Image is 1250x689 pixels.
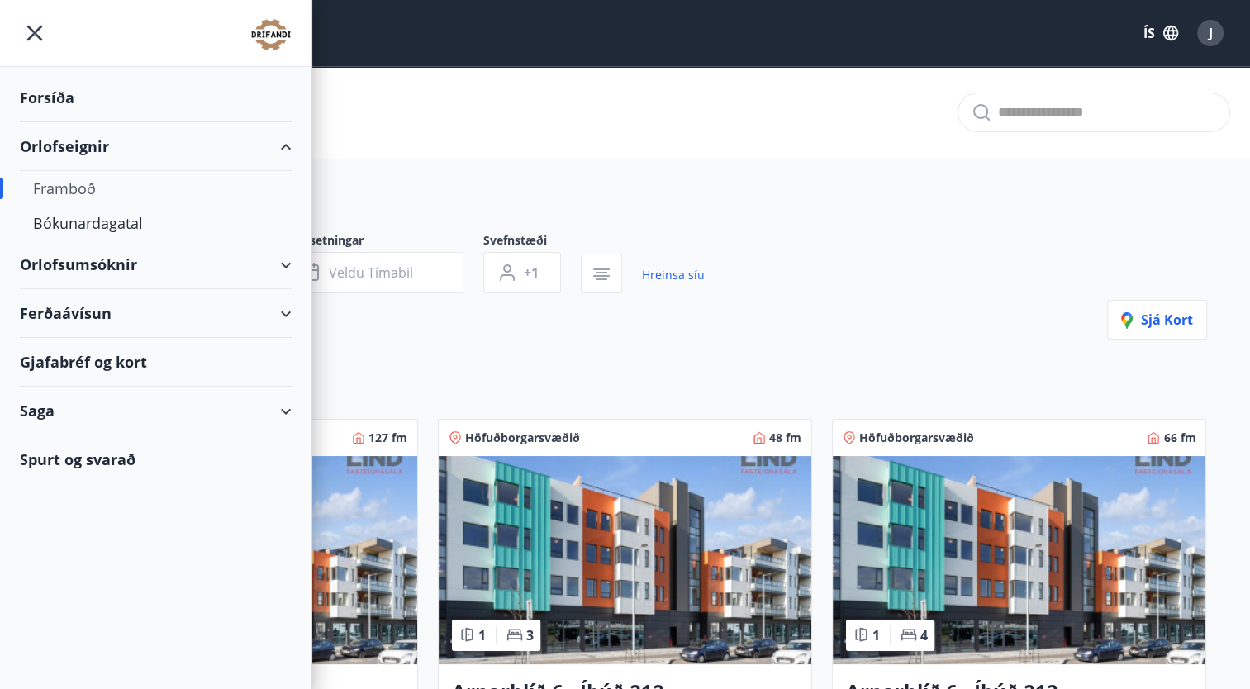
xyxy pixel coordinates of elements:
[1209,24,1213,42] span: J
[483,232,581,252] span: Svefnstæði
[20,387,292,435] div: Saga
[859,430,974,446] span: Höfuðborgarsvæðið
[1107,300,1207,340] button: Sjá kort
[20,289,292,338] div: Ferðaávísun
[478,626,486,644] span: 1
[368,430,407,446] span: 127 fm
[1191,13,1230,53] button: J
[483,252,561,293] button: +1
[524,264,539,282] span: +1
[33,206,278,240] div: Bókunardagatal
[20,435,292,483] div: Spurt og svarað
[20,74,292,122] div: Forsíða
[20,240,292,289] div: Orlofsumsóknir
[769,430,801,446] span: 48 fm
[439,456,811,664] img: Paella dish
[288,252,463,293] button: Veldu tímabil
[288,232,483,252] span: Dagsetningar
[20,122,292,171] div: Orlofseignir
[833,456,1205,664] img: Paella dish
[250,18,292,51] img: union_logo
[465,430,580,446] span: Höfuðborgarsvæðið
[920,626,928,644] span: 4
[20,338,292,387] div: Gjafabréf og kort
[20,18,50,48] button: menu
[642,257,705,293] a: Hreinsa síu
[329,264,413,282] span: Veldu tímabil
[1121,311,1193,329] span: Sjá kort
[1163,430,1195,446] span: 66 fm
[872,626,880,644] span: 1
[526,626,534,644] span: 3
[1134,18,1187,48] button: ÍS
[33,171,278,206] div: Framboð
